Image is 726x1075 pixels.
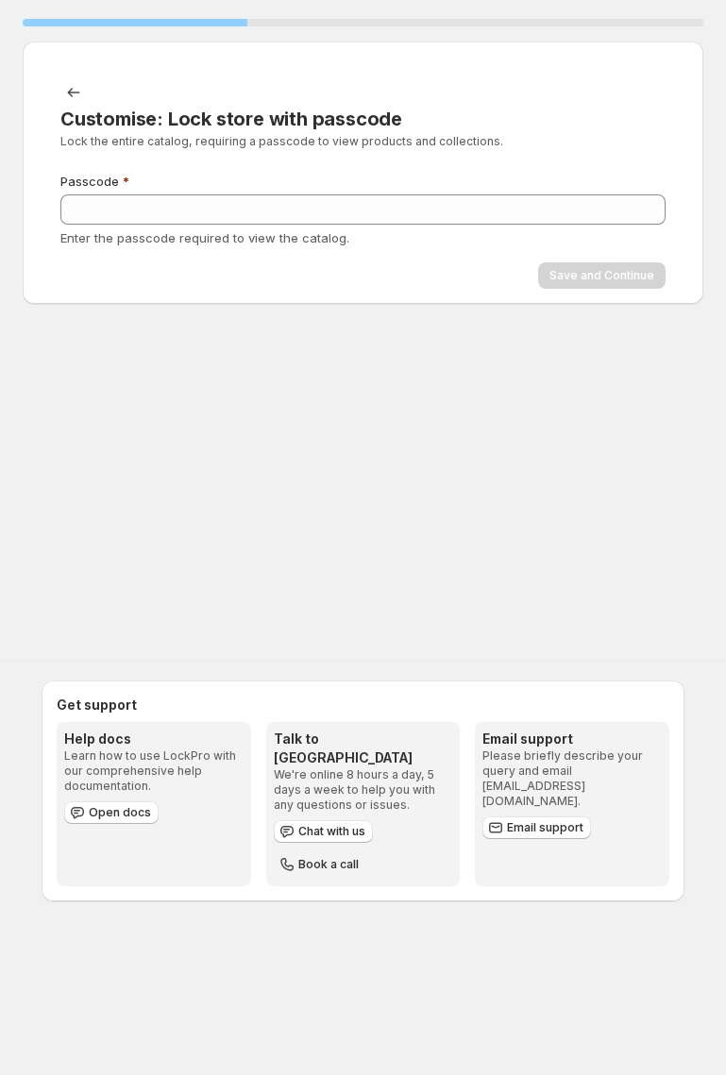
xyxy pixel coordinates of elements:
h3: Help docs [64,730,244,748]
h3: Email support [482,730,662,748]
a: Email support [482,816,591,839]
span: Customise: Lock store with passcode [60,108,402,130]
button: Chat with us [274,820,373,843]
p: Please briefly describe your query and email [EMAIL_ADDRESS][DOMAIN_NAME]. [482,748,662,809]
a: Open docs [64,801,159,824]
span: Open docs [89,805,151,820]
h3: Talk to [GEOGRAPHIC_DATA] [274,730,453,767]
p: We're online 8 hours a day, 5 days a week to help you with any questions or issues. [274,767,453,813]
span: Passcode [60,174,119,189]
p: Lock the entire catalog, requiring a passcode to view products and collections. [60,134,666,149]
span: Email support [507,820,583,835]
span: Chat with us [298,824,365,839]
button: Book a call [274,853,366,876]
span: Enter the passcode required to view the catalog. [60,230,349,245]
button: Back to templates [60,79,87,106]
p: Learn how to use LockPro with our comprehensive help documentation. [64,748,244,794]
h2: Get support [57,696,669,714]
span: Book a call [298,857,359,872]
